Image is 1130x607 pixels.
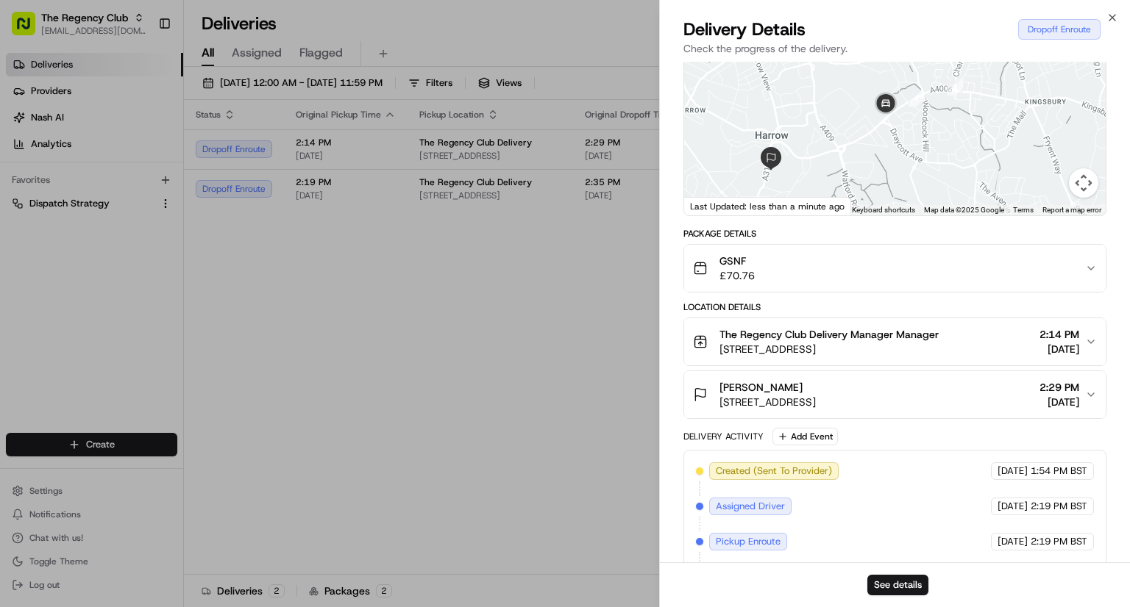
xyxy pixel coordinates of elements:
[15,329,26,341] div: 📗
[206,227,236,239] span: [DATE]
[683,301,1106,313] div: Location Details
[716,500,785,513] span: Assigned Driver
[924,206,1004,214] span: Map data ©2025 Google
[719,254,755,268] span: GSNF
[38,94,243,109] input: Clear
[998,464,1028,478] span: [DATE]
[1040,327,1079,342] span: 2:14 PM
[716,535,781,548] span: Pickup Enroute
[684,371,1106,418] button: [PERSON_NAME][STREET_ADDRESS]2:29 PM[DATE]
[719,395,816,409] span: [STREET_ADDRESS]
[46,227,195,239] span: [PERSON_NAME] [PERSON_NAME]
[124,329,136,341] div: 💻
[29,328,113,342] span: Knowledge Base
[719,380,803,395] span: [PERSON_NAME]
[1031,500,1087,513] span: 2:19 PM BST
[29,228,41,240] img: 1736555255976-a54dd68f-1ca7-489b-9aae-adbdc363a1c4
[66,140,241,154] div: Start new chat
[688,196,736,215] a: Open this area in Google Maps (opens a new window)
[15,213,38,237] img: Joana Marie Avellanoza
[15,14,44,43] img: Nash
[118,322,242,348] a: 💻API Documentation
[1013,206,1034,214] a: Terms (opens in new tab)
[1040,395,1079,409] span: [DATE]
[719,268,755,283] span: £70.76
[1031,464,1087,478] span: 1:54 PM BST
[250,144,268,162] button: Start new chat
[719,327,939,342] span: The Regency Club Delivery Manager Manager
[15,253,38,276] img: Klarizel Pensader
[1069,168,1098,198] button: Map camera controls
[15,140,41,166] img: 1736555255976-a54dd68f-1ca7-489b-9aae-adbdc363a1c4
[1031,535,1087,548] span: 2:19 PM BST
[1042,206,1101,214] a: Report a map error
[683,228,1106,240] div: Package Details
[104,363,178,375] a: Powered byPylon
[146,364,178,375] span: Pylon
[908,90,924,107] div: 4
[66,154,202,166] div: We're available if you need us!
[198,227,203,239] span: •
[719,342,939,356] span: [STREET_ADDRESS]
[684,197,851,215] div: Last Updated: less than a minute ago
[1040,380,1079,395] span: 2:29 PM
[683,431,764,442] div: Delivery Activity
[124,267,129,279] span: •
[772,428,838,445] button: Add Event
[9,322,118,348] a: 📗Knowledge Base
[998,535,1028,548] span: [DATE]
[688,196,736,215] img: Google
[947,79,963,96] div: 3
[683,18,806,41] span: Delivery Details
[31,140,57,166] img: 1727276513143-84d647e1-66c0-4f92-a045-3c9f9f5dfd92
[683,41,1106,56] p: Check the progress of the delivery.
[15,190,99,202] div: Past conversations
[684,318,1106,365] button: The Regency Club Delivery Manager Manager[STREET_ADDRESS]2:14 PM[DATE]
[684,245,1106,292] button: GSNF£70.76
[46,267,121,279] span: Klarizel Pensader
[228,187,268,205] button: See all
[15,58,268,82] p: Welcome 👋
[852,205,915,215] button: Keyboard shortcuts
[716,464,832,478] span: Created (Sent To Provider)
[1040,342,1079,356] span: [DATE]
[139,328,236,342] span: API Documentation
[132,267,163,279] span: [DATE]
[29,267,41,279] img: 1736555255976-a54dd68f-1ca7-489b-9aae-adbdc363a1c4
[867,575,928,595] button: See details
[998,500,1028,513] span: [DATE]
